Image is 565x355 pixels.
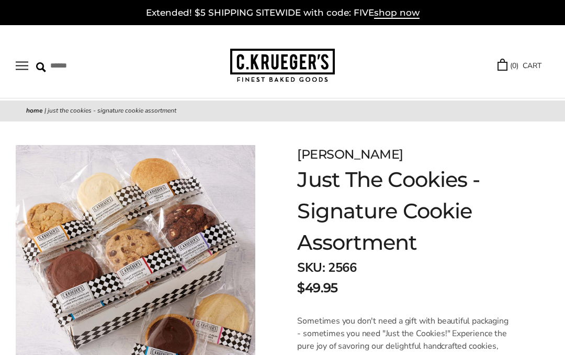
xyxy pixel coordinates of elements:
[26,106,43,115] a: Home
[297,279,337,297] span: $49.95
[36,62,46,72] img: Search
[374,7,420,19] span: shop now
[36,58,143,74] input: Search
[146,7,420,19] a: Extended! $5 SHIPPING SITEWIDE with code: FIVEshop now
[44,106,46,115] span: |
[48,106,176,115] span: Just The Cookies - Signature Cookie Assortment
[230,49,335,83] img: C.KRUEGER'S
[297,145,513,164] div: [PERSON_NAME]
[328,259,356,276] span: 2566
[16,61,28,70] button: Open navigation
[297,164,513,258] h1: Just The Cookies - Signature Cookie Assortment
[297,259,325,276] strong: SKU:
[26,106,539,116] nav: breadcrumbs
[498,60,541,72] a: (0) CART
